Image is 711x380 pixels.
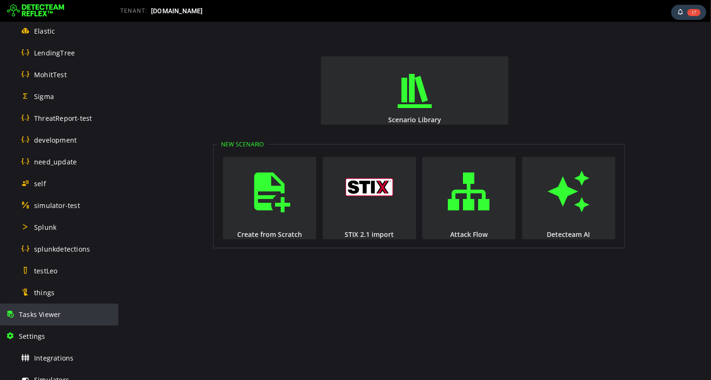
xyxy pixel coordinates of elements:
[34,288,54,297] span: things
[403,208,498,217] div: Detecteam AI
[34,92,54,101] span: Sigma
[7,3,64,18] img: Detecteam logo
[304,135,397,217] button: Attack Flow
[303,208,398,217] div: Attack Flow
[34,353,73,362] span: Integrations
[34,223,56,232] span: Splunk
[19,332,45,341] span: Settings
[34,27,55,36] span: Elastic
[105,135,198,217] button: Create from Scratch
[34,114,92,123] span: ThreatReport-test
[203,35,390,103] button: Scenario Library
[202,93,391,102] div: Scenario Library
[151,7,203,15] span: [DOMAIN_NAME]
[34,179,46,188] span: self
[34,136,77,145] span: development
[34,244,90,253] span: splunkdetections
[204,135,298,217] button: STIX 2.1 import
[34,48,75,57] span: LendingTree
[34,266,57,275] span: testLeo
[227,156,275,174] img: logo_stix.svg
[671,5,706,20] div: Task Notifications
[104,208,199,217] div: Create from Scratch
[120,8,147,14] span: TENANT:
[687,9,701,16] span: 17
[34,157,77,166] span: need_update
[404,135,497,217] button: Detecteam AI
[34,201,80,210] span: simulator-test
[204,208,299,217] div: STIX 2.1 import
[99,118,149,127] legend: New Scenario
[34,70,67,79] span: MohitTest
[19,310,61,319] span: Tasks Viewer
